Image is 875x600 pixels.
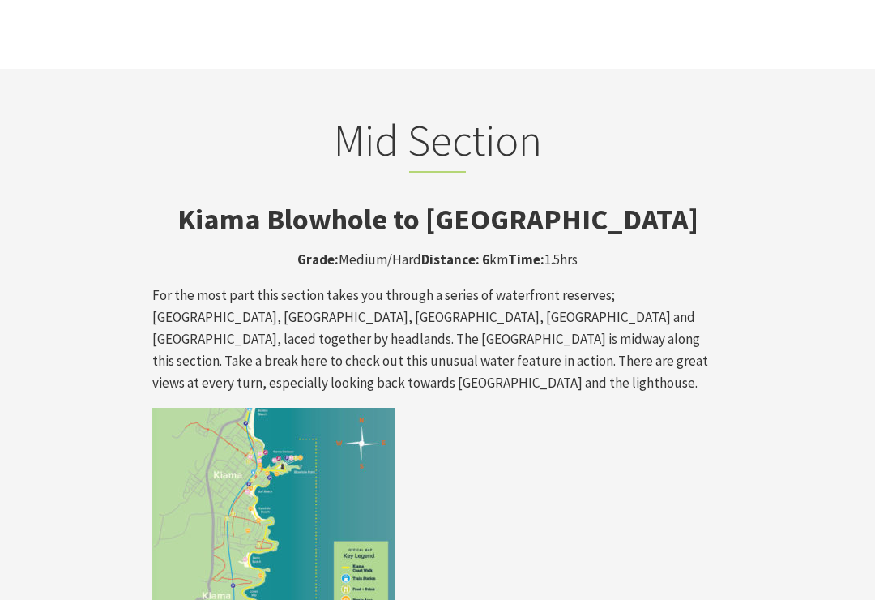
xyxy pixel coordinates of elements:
strong: Grade: [297,251,339,268]
strong: Kiama Blowhole to [GEOGRAPHIC_DATA] [177,201,698,238]
h2: Mid Section [152,114,723,174]
strong: Time: [508,251,544,268]
p: Medium/Hard km 1.5hrs [152,249,723,271]
p: For the most part this section takes you through a series of waterfront reserves; [GEOGRAPHIC_DAT... [152,285,723,395]
strong: Distance: 6 [421,251,489,268]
